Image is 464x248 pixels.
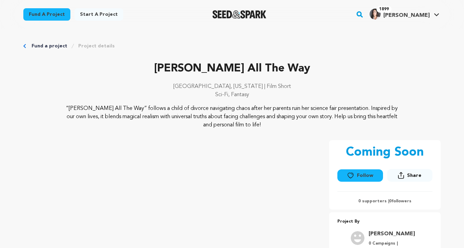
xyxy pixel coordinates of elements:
p: [PERSON_NAME] All The Way [23,60,441,77]
p: 0 Campaigns | [369,241,415,246]
span: Gabriella B.'s Profile [368,7,441,22]
a: Fund a project [32,43,67,49]
p: “[PERSON_NAME] All The Way” follows a child of divorce navigating chaos after her parents ruin he... [65,104,399,129]
a: Gabriella B.'s Profile [368,7,441,20]
a: Fund a project [23,8,70,21]
a: Start a project [74,8,123,21]
span: 1899 [376,6,392,13]
span: Share [387,169,432,184]
img: headshot%20screenshot.jpg [370,9,381,20]
a: Project details [78,43,115,49]
p: Coming Soon [346,146,424,159]
img: Seed&Spark Logo Dark Mode [212,10,266,19]
button: Share [387,169,432,182]
span: Share [407,172,421,179]
div: Breadcrumb [23,43,441,49]
button: Follow [337,169,383,182]
span: 0 [389,199,392,203]
img: user.png [351,231,364,245]
p: 0 supporters | followers [337,199,432,204]
p: Sci-Fi, Fantasy [23,91,441,99]
div: Gabriella B.'s Profile [370,9,430,20]
p: [GEOGRAPHIC_DATA], [US_STATE] | Film Short [23,82,441,91]
a: Seed&Spark Homepage [212,10,266,19]
span: [PERSON_NAME] [383,13,430,18]
a: Goto Karalnik Rachel profile [369,230,415,238]
p: Project By [337,218,432,226]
